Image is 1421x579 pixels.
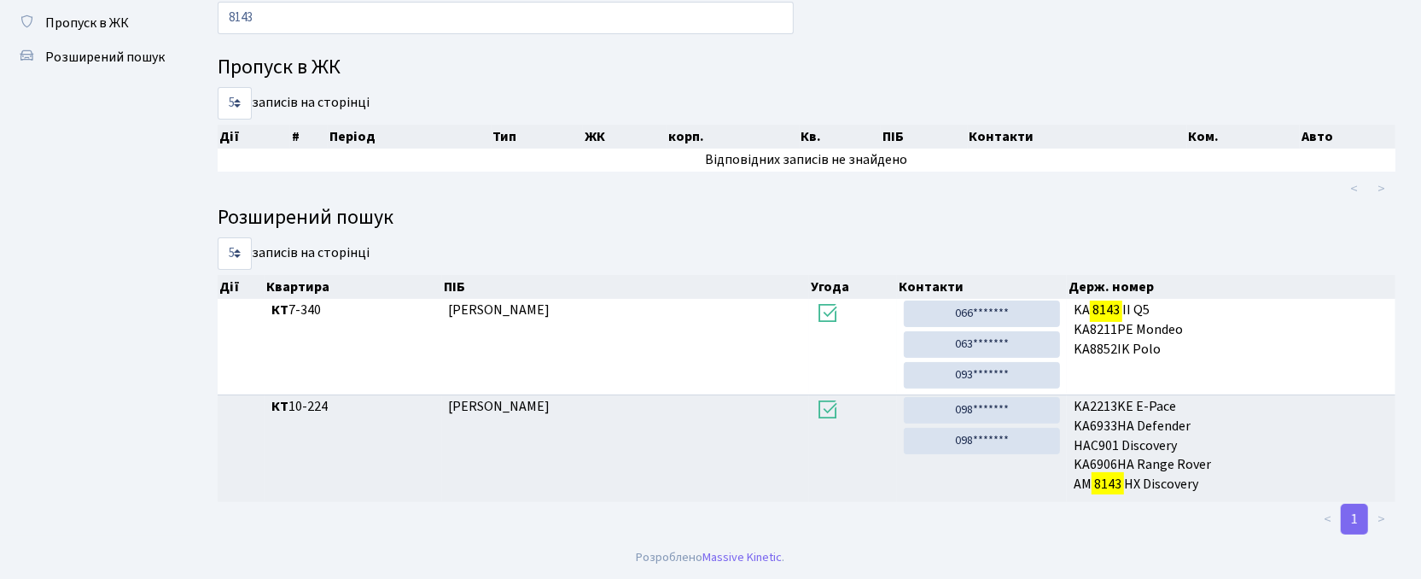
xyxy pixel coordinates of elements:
[265,275,442,299] th: Квартира
[290,125,328,149] th: #
[271,397,435,417] span: 10-224
[9,6,179,40] a: Пропуск в ЖК
[1300,125,1412,149] th: Авто
[968,125,1187,149] th: Контакти
[637,548,785,567] div: Розроблено .
[271,301,288,319] b: КТ
[218,2,794,34] input: Пошук
[449,301,550,319] span: [PERSON_NAME]
[583,125,667,149] th: ЖК
[449,397,550,416] span: [PERSON_NAME]
[1092,472,1124,496] mark: 8143
[218,87,370,120] label: записів на сторінці
[45,48,165,67] span: Розширений пошук
[218,149,1395,172] td: Відповідних записів не знайдено
[9,40,179,74] a: Розширений пошук
[1341,504,1368,535] a: 1
[218,237,370,270] label: записів на сторінці
[45,14,129,32] span: Пропуск в ЖК
[667,125,800,149] th: корп.
[809,275,897,299] th: Угода
[492,125,584,149] th: Тип
[271,397,288,416] b: КТ
[897,275,1067,299] th: Контакти
[881,125,968,149] th: ПІБ
[218,275,265,299] th: Дії
[271,301,435,320] span: 7-340
[800,125,881,149] th: Кв.
[1074,301,1389,360] span: KA II Q5 KA8211PE Mondeo KA8852IK Polo
[1074,397,1389,494] span: KA2213KE E-Pace KA6933HA Defender HAC901 Discovery KA6906HA Range Rover AM HX Discovery
[703,548,783,566] a: Massive Kinetic
[218,237,252,270] select: записів на сторінці
[218,56,1395,80] h4: Пропуск в ЖК
[1187,125,1301,149] th: Ком.
[1090,298,1122,322] mark: 8143
[1067,275,1395,299] th: Держ. номер
[442,275,809,299] th: ПІБ
[218,87,252,120] select: записів на сторінці
[328,125,492,149] th: Період
[218,206,1395,231] h4: Розширений пошук
[218,125,290,149] th: Дії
